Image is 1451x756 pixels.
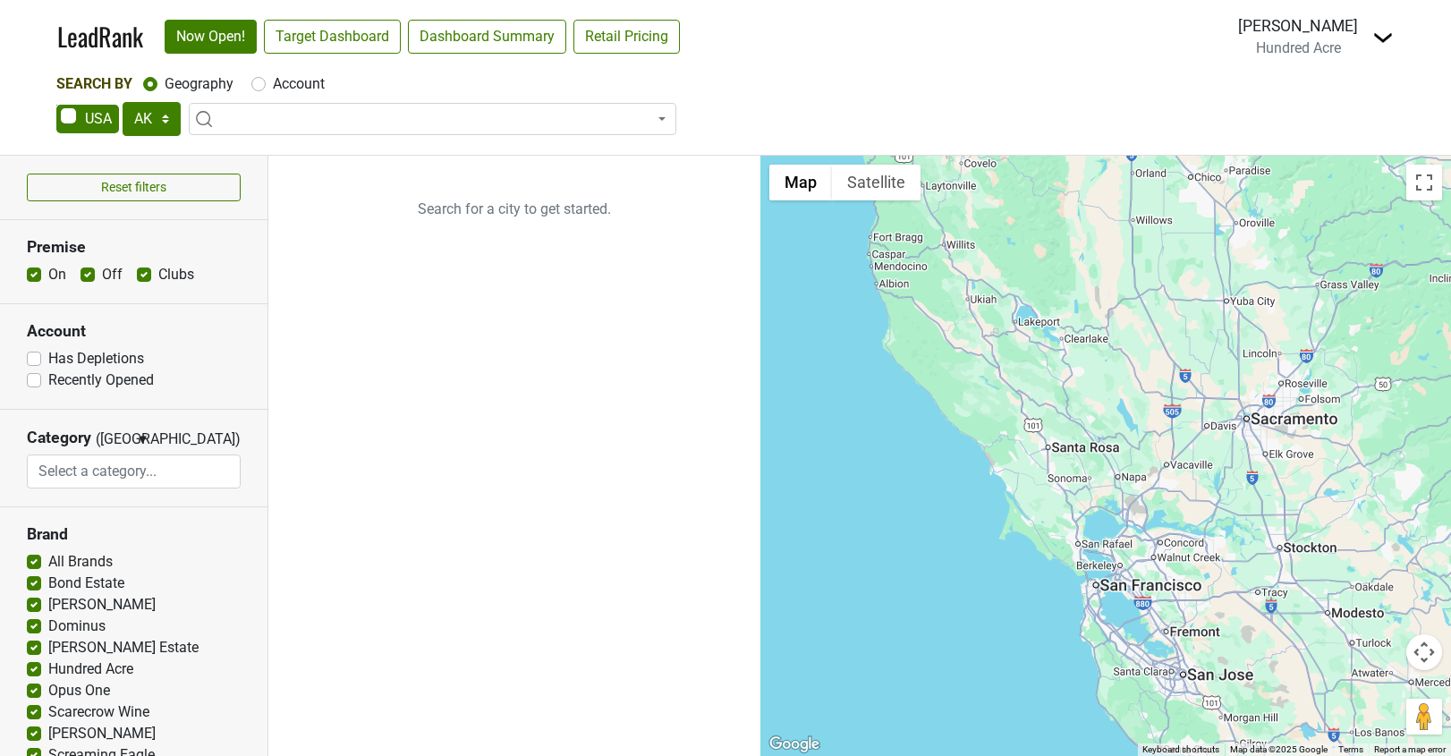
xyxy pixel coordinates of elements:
[102,264,123,285] label: Off
[27,525,241,544] h3: Brand
[1372,27,1394,48] img: Dropdown Menu
[1406,699,1442,735] button: Drag Pegman onto the map to open Street View
[48,573,124,594] label: Bond Estate
[408,20,566,54] a: Dashboard Summary
[48,616,106,637] label: Dominus
[27,429,91,447] h3: Category
[56,75,132,92] span: Search By
[27,174,241,201] button: Reset filters
[48,348,144,370] label: Has Depletions
[1406,634,1442,670] button: Map camera controls
[48,701,149,723] label: Scarecrow Wine
[48,658,133,680] label: Hundred Acre
[765,733,824,756] a: Open this area in Google Maps (opens a new window)
[769,165,832,200] button: Show street map
[273,73,325,95] label: Account
[48,264,66,285] label: On
[48,723,156,744] label: [PERSON_NAME]
[1406,165,1442,200] button: Toggle fullscreen view
[48,551,113,573] label: All Brands
[48,370,154,391] label: Recently Opened
[1238,14,1358,38] div: [PERSON_NAME]
[165,20,257,54] a: Now Open!
[96,429,132,454] span: ([GEOGRAPHIC_DATA])
[48,637,199,658] label: [PERSON_NAME] Estate
[28,454,239,488] input: Select a category...
[832,165,921,200] button: Show satellite imagery
[27,322,241,341] h3: Account
[136,431,149,447] span: ▼
[765,733,824,756] img: Google
[165,73,233,95] label: Geography
[48,594,156,616] label: [PERSON_NAME]
[268,156,760,263] p: Search for a city to get started.
[264,20,401,54] a: Target Dashboard
[1256,39,1341,56] span: Hundred Acre
[1142,743,1219,756] button: Keyboard shortcuts
[1230,744,1328,754] span: Map data ©2025 Google
[1338,744,1363,754] a: Terms
[57,18,143,55] a: LeadRank
[1374,744,1446,754] a: Report a map error
[573,20,680,54] a: Retail Pricing
[27,238,241,257] h3: Premise
[48,680,110,701] label: Opus One
[158,264,194,285] label: Clubs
